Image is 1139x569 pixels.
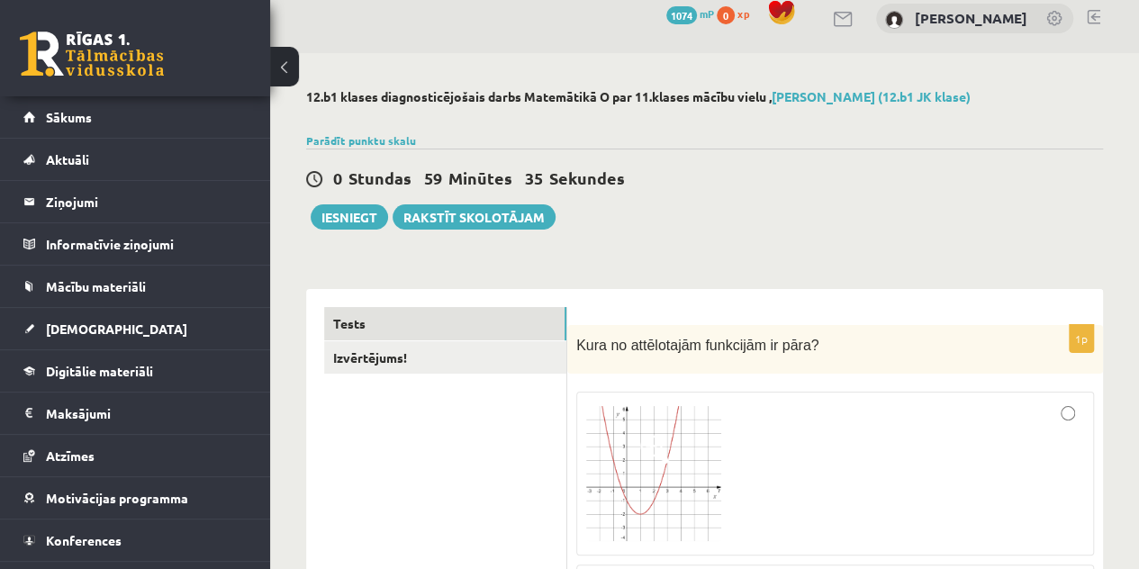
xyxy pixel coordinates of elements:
a: Digitālie materiāli [23,350,248,392]
legend: Maksājumi [46,393,248,434]
span: Konferences [46,532,122,548]
button: Iesniegt [311,204,388,230]
a: Rīgas 1. Tālmācības vidusskola [20,32,164,77]
a: Sākums [23,96,248,138]
span: Sekundes [549,167,625,188]
a: Izvērtējums! [324,341,566,375]
span: Minūtes [448,167,512,188]
span: 0 [717,6,735,24]
a: Aktuāli [23,139,248,180]
span: mP [700,6,714,21]
a: Ziņojumi [23,181,248,222]
a: Tests [324,307,566,340]
img: 1.png [586,406,721,541]
span: 1074 [666,6,697,24]
a: Mācību materiāli [23,266,248,307]
legend: Informatīvie ziņojumi [46,223,248,265]
img: Kate Birğele [885,11,903,29]
span: Sākums [46,109,92,125]
span: Digitālie materiāli [46,363,153,379]
a: Rakstīt skolotājam [393,204,556,230]
a: [DEMOGRAPHIC_DATA] [23,308,248,349]
span: 59 [424,167,442,188]
a: Atzīmes [23,435,248,476]
legend: Ziņojumi [46,181,248,222]
h2: 12.b1 klases diagnosticējošais darbs Matemātikā O par 11.klases mācību vielu , [306,89,1103,104]
a: Konferences [23,519,248,561]
a: 0 xp [717,6,758,21]
span: Aktuāli [46,151,89,167]
span: 0 [333,167,342,188]
span: xp [737,6,749,21]
span: Atzīmes [46,447,95,464]
a: Parādīt punktu skalu [306,133,416,148]
a: Maksājumi [23,393,248,434]
span: Stundas [348,167,411,188]
a: [PERSON_NAME] [915,9,1027,27]
span: Mācību materiāli [46,278,146,294]
span: [DEMOGRAPHIC_DATA] [46,321,187,337]
a: 1074 mP [666,6,714,21]
span: 35 [525,167,543,188]
span: Motivācijas programma [46,490,188,506]
a: Motivācijas programma [23,477,248,519]
a: Informatīvie ziņojumi [23,223,248,265]
a: [PERSON_NAME] (12.b1 JK klase) [772,88,971,104]
p: 1p [1069,324,1094,353]
span: Kura no attēlotajām funkcijām ir pāra? [576,338,818,353]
